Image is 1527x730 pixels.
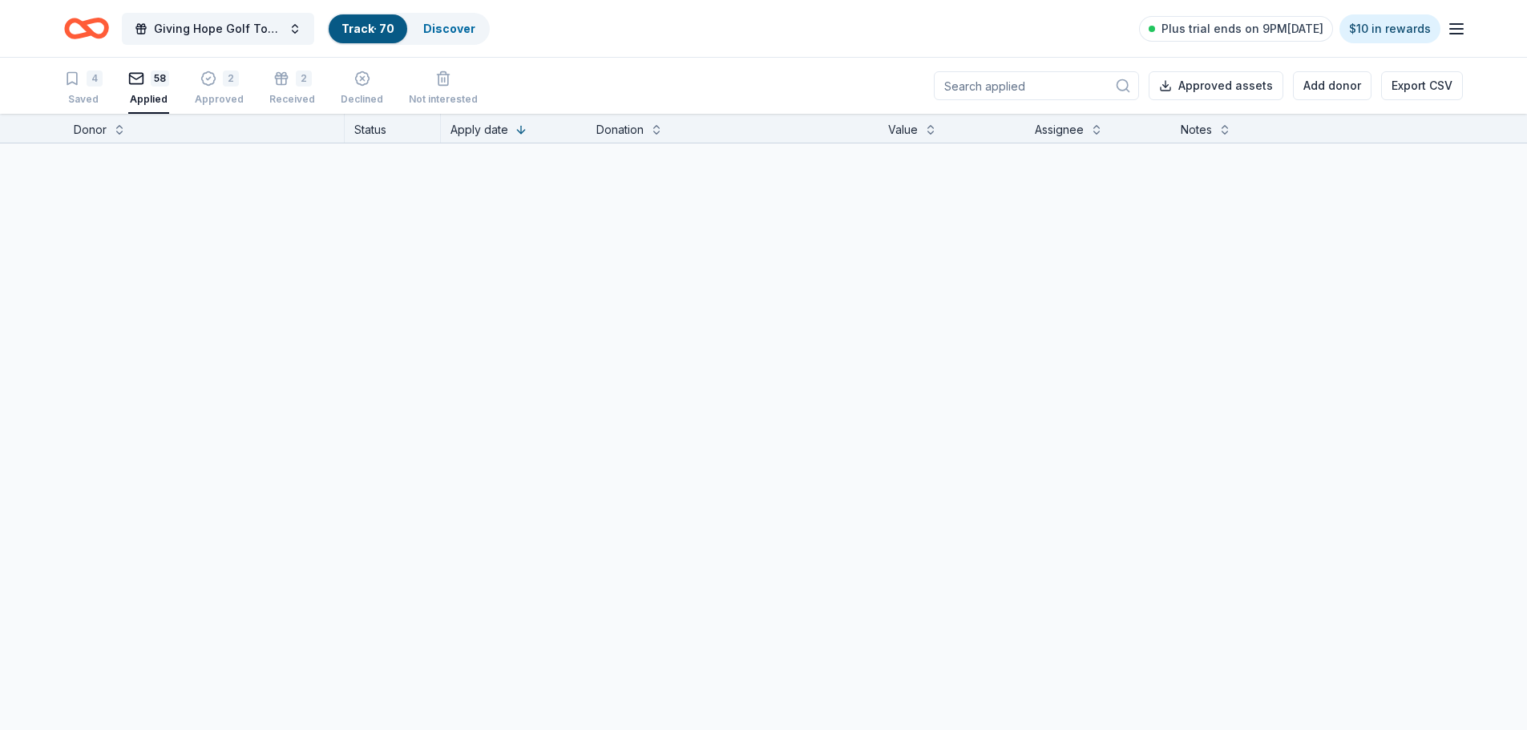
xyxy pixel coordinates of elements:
[341,64,383,114] button: Declined
[1381,71,1463,100] button: Export CSV
[1149,71,1283,100] button: Approved assets
[1161,19,1323,38] span: Plus trial ends on 9PM[DATE]
[296,71,312,87] div: 2
[195,93,244,106] div: Approved
[122,13,314,45] button: Giving Hope Golf Tournament
[154,19,282,38] span: Giving Hope Golf Tournament
[888,120,918,139] div: Value
[450,120,508,139] div: Apply date
[269,93,315,106] div: Received
[423,22,475,35] a: Discover
[341,22,394,35] a: Track· 70
[64,64,103,114] button: 4Saved
[1035,120,1084,139] div: Assignee
[151,71,169,87] div: 58
[596,120,644,139] div: Donation
[934,71,1139,100] input: Search applied
[223,71,239,87] div: 2
[1181,120,1212,139] div: Notes
[74,120,107,139] div: Donor
[409,64,478,114] button: Not interested
[1139,16,1333,42] a: Plus trial ends on 9PM[DATE]
[64,10,109,47] a: Home
[64,93,103,106] div: Saved
[327,13,490,45] button: Track· 70Discover
[1339,14,1440,43] a: $10 in rewards
[345,114,441,143] div: Status
[409,93,478,106] div: Not interested
[128,93,169,106] div: Applied
[269,64,315,114] button: 2Received
[1293,71,1371,100] button: Add donor
[195,64,244,114] button: 2Approved
[341,93,383,106] div: Declined
[128,64,169,114] button: 58Applied
[87,71,103,87] div: 4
